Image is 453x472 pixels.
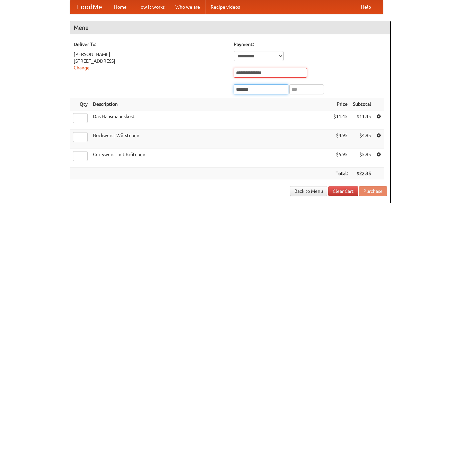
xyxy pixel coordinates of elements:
td: Bockwurst Würstchen [90,129,331,148]
th: Subtotal [350,98,374,110]
div: [STREET_ADDRESS] [74,58,227,64]
a: Who we are [170,0,205,14]
th: Description [90,98,331,110]
td: Currywurst mit Brötchen [90,148,331,167]
a: FoodMe [70,0,109,14]
a: Change [74,65,90,70]
div: [PERSON_NAME] [74,51,227,58]
a: Home [109,0,132,14]
th: $22.35 [350,167,374,180]
a: Recipe videos [205,0,245,14]
td: $4.95 [331,129,350,148]
td: $4.95 [350,129,374,148]
h5: Deliver To: [74,41,227,48]
a: How it works [132,0,170,14]
td: $11.45 [350,110,374,129]
th: Price [331,98,350,110]
td: $5.95 [331,148,350,167]
td: $11.45 [331,110,350,129]
button: Purchase [359,186,387,196]
h5: Payment: [234,41,387,48]
td: Das Hausmannskost [90,110,331,129]
th: Qty [70,98,90,110]
h4: Menu [70,21,390,34]
a: Back to Menu [290,186,327,196]
td: $5.95 [350,148,374,167]
a: Help [356,0,376,14]
th: Total: [331,167,350,180]
a: Clear Cart [328,186,358,196]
